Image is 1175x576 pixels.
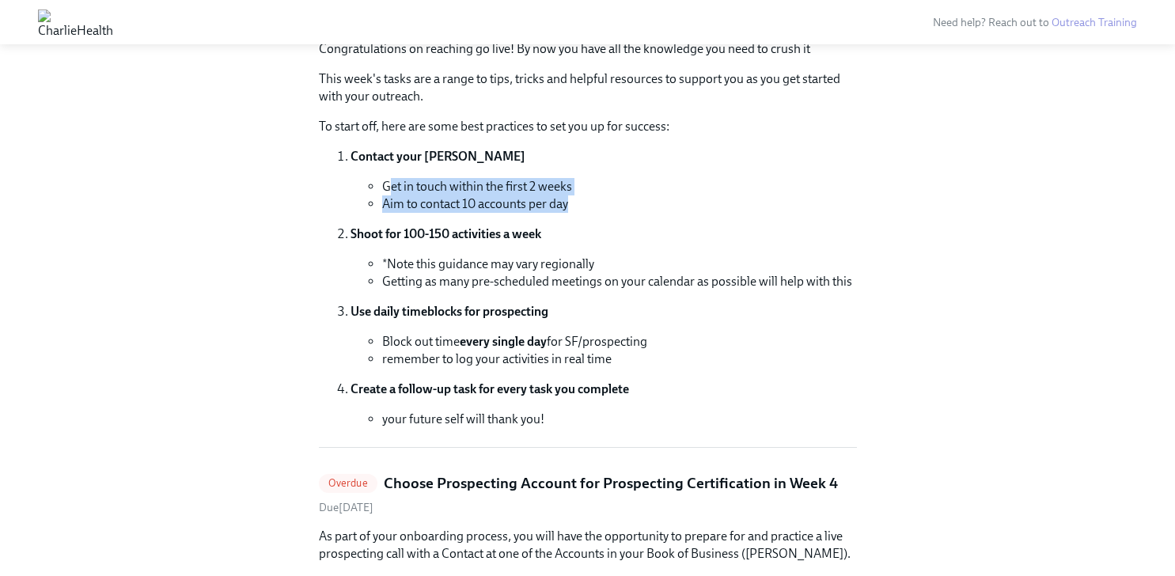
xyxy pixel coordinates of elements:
a: Outreach Training [1052,16,1137,29]
strong: Contact your [PERSON_NAME] [351,149,525,164]
p: This week's tasks are a range to tips, tricks and helpful resources to support you as you get sta... [319,70,857,105]
strong: every single day [460,334,547,349]
strong: Shoot for 100-150 activities a week [351,226,541,241]
li: Block out time for SF/prospecting [382,333,857,351]
p: As part of your onboarding process, you will have the opportunity to prepare for and practice a l... [319,528,857,563]
li: your future self will thank you! [382,411,857,428]
strong: Create a follow-up task for every task you complete [351,381,629,396]
li: Aim to contact 10 accounts per day [382,195,857,213]
img: CharlieHealth [38,9,113,35]
li: remember to log your activities in real time [382,351,857,368]
span: Overdue [319,477,377,489]
span: Need help? Reach out to [933,16,1137,29]
p: To start off, here are some best practices to set you up for success: [319,118,857,135]
li: Get in touch within the first 2 weeks [382,178,857,195]
p: Congratulations on reaching go live! By now you have all the knowledge you need to crush it [319,40,857,58]
li: *Note this guidance may vary regionally [382,256,857,273]
li: Getting as many pre-scheduled meetings on your calendar as possible will help with this [382,273,857,290]
span: Tuesday, August 12th 2025, 7:00 am [319,501,373,514]
strong: Use daily timeblocks for prospecting [351,304,548,319]
h5: Choose Prospecting Account for Prospecting Certification in Week 4 [384,473,838,494]
a: OverdueChoose Prospecting Account for Prospecting Certification in Week 4Due[DATE] [319,473,857,515]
